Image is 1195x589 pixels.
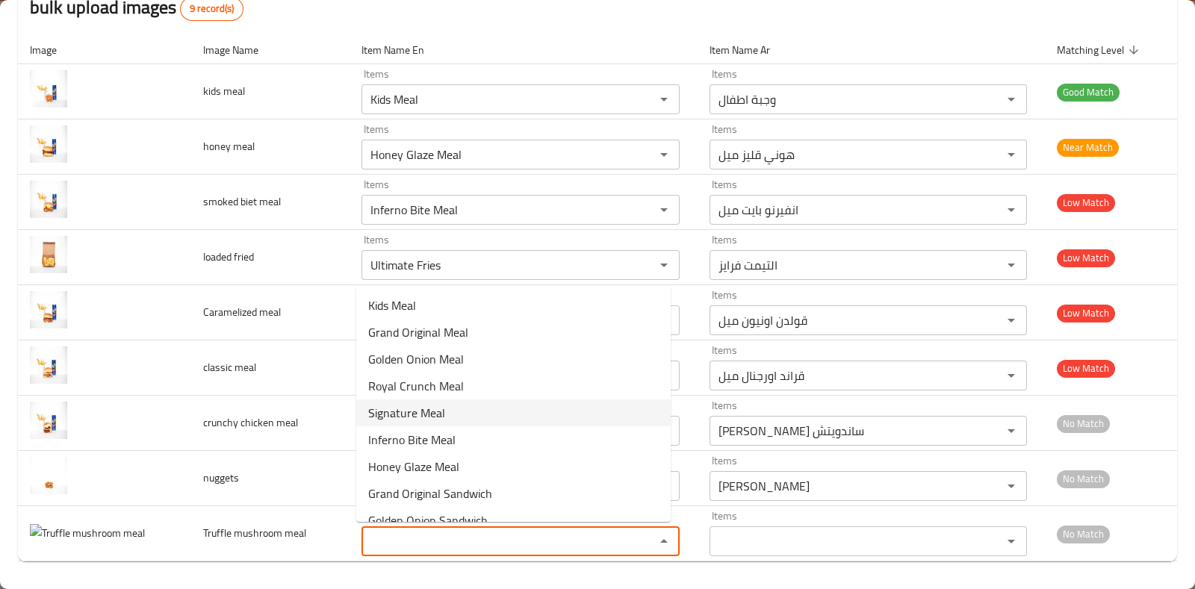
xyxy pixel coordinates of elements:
span: crunchy chicken meal [203,413,298,432]
span: Low Match [1057,194,1115,211]
button: Open [1001,255,1022,275]
button: Open [1001,476,1022,496]
span: Near Match [1057,139,1119,156]
button: Open [1001,531,1022,552]
button: Open [1001,365,1022,386]
span: Truffle mushroom meal [203,523,306,543]
img: kids meal [30,70,67,107]
button: Open [1001,420,1022,441]
button: Close [654,531,674,552]
span: No Match [1057,470,1110,487]
th: Item Name En [350,36,698,64]
button: Open [1001,89,1022,110]
table: enhanced table [18,36,1177,562]
span: Kids Meal [368,296,416,314]
button: Open [1001,199,1022,220]
span: Signature Meal [368,404,445,422]
button: Open [654,255,674,275]
span: 9 record(s) [181,1,243,16]
span: Low Match [1057,249,1115,267]
img: Caramelized meal [30,291,67,328]
span: smoked biet meal [203,192,281,211]
img: loaded fried [30,236,67,273]
button: Open [1001,310,1022,331]
span: Low Match [1057,305,1115,322]
span: No Match [1057,526,1110,543]
span: Matching Level [1057,41,1143,59]
span: Low Match [1057,360,1115,377]
span: Image Name [203,41,278,59]
span: Caramelized meal [203,302,281,322]
span: Honey Glaze Meal [368,458,459,476]
span: classic meal [203,358,256,377]
button: Open [1001,144,1022,165]
th: Image [18,36,191,64]
button: Open [654,89,674,110]
span: Grand Original Meal [368,323,468,341]
span: Golden Onion Meal [368,350,464,368]
img: nuggets [30,457,67,494]
img: classic meal [30,346,67,384]
span: loaded fried [203,247,254,267]
span: Grand Original Sandwich [368,484,492,502]
span: honey meal [203,137,255,156]
span: Good Match [1057,84,1120,101]
img: Truffle mushroom meal [30,524,145,543]
img: smoked biet meal [30,181,67,218]
span: nuggets [203,468,239,487]
span: Royal Crunch Meal [368,377,464,395]
img: crunchy chicken meal [30,402,67,439]
span: Inferno Bite Meal [368,431,456,449]
img: honey meal [30,125,67,163]
span: kids meal [203,81,245,101]
span: Golden Onion Sandwich [368,511,488,529]
button: Open [654,144,674,165]
button: Open [654,199,674,220]
span: No Match [1057,415,1110,432]
th: Item Name Ar [698,36,1046,64]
